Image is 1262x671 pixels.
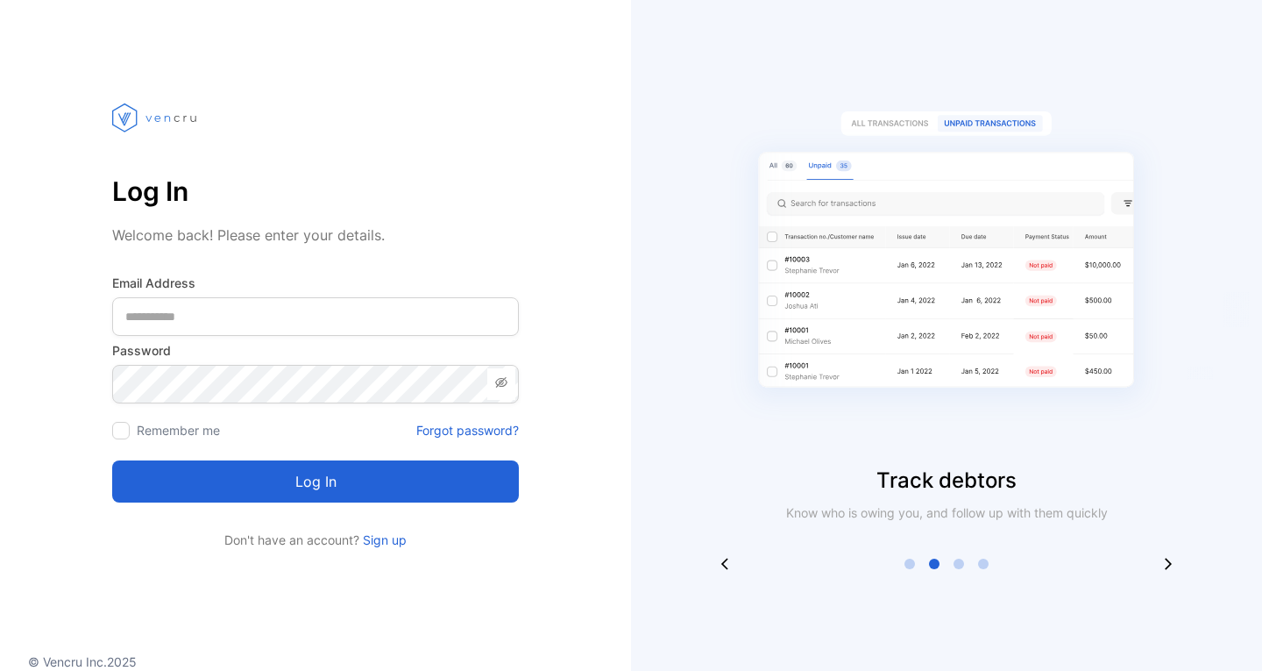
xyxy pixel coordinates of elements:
p: Track debtors [631,465,1262,496]
p: Welcome back! Please enter your details. [112,225,519,246]
label: Password [112,341,519,360]
iframe: LiveChat chat widget [1188,597,1262,671]
img: slider image [727,70,1166,465]
p: Don't have an account? [112,531,519,549]
img: vencru logo [112,70,200,165]
a: Sign up [359,532,407,547]
label: Email Address [112,274,519,292]
label: Remember me [137,423,220,438]
a: Forgot password? [416,421,519,439]
p: Log In [112,170,519,212]
p: Know who is owing you, and follow up with them quickly [778,503,1115,522]
button: Log in [112,460,519,503]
